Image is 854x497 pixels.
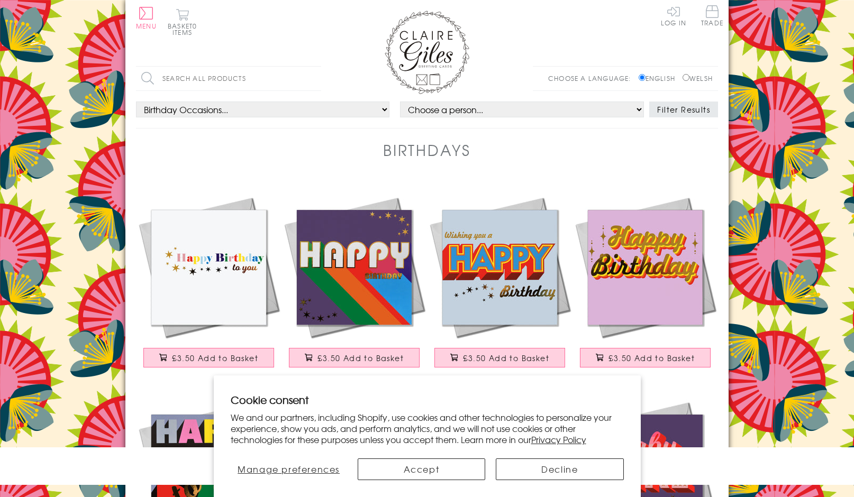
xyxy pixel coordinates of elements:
[317,353,404,363] span: £3.50 Add to Basket
[281,195,427,378] a: Birthday Card, Happy Birthday, Rainbow colours, with gold foil £3.50 Add to Basket
[172,353,258,363] span: £3.50 Add to Basket
[383,139,471,161] h1: Birthdays
[683,73,713,83] label: Welsh
[427,195,573,378] a: Birthday Card, Wishing you a Happy Birthday, Block letters, with gold foil £3.50 Add to Basket
[701,5,723,28] a: Trade
[573,195,718,340] img: Birthday Card, Happy Birthday, Pink background and stars, with gold foil
[496,458,623,480] button: Decline
[580,348,711,367] button: £3.50 Add to Basket
[311,67,321,90] input: Search
[649,102,718,117] button: Filter Results
[385,11,469,94] img: Claire Giles Greetings Cards
[639,74,646,81] input: English
[661,5,686,26] a: Log In
[231,412,624,445] p: We and our partners, including Shopify, use cookies and other technologies to personalize your ex...
[136,195,281,340] img: Birthday Card, Happy Birthday to You, Rainbow colours, with gold foil
[231,458,347,480] button: Manage preferences
[136,21,157,31] span: Menu
[136,67,321,90] input: Search all products
[434,348,566,367] button: £3.50 Add to Basket
[136,195,281,378] a: Birthday Card, Happy Birthday to You, Rainbow colours, with gold foil £3.50 Add to Basket
[231,392,624,407] h2: Cookie consent
[172,21,197,37] span: 0 items
[143,348,275,367] button: £3.50 Add to Basket
[427,195,573,340] img: Birthday Card, Wishing you a Happy Birthday, Block letters, with gold foil
[168,8,197,35] button: Basket0 items
[639,73,680,83] label: English
[608,353,695,363] span: £3.50 Add to Basket
[463,353,549,363] span: £3.50 Add to Basket
[358,458,485,480] button: Accept
[531,433,586,446] a: Privacy Policy
[701,5,723,26] span: Trade
[573,195,718,378] a: Birthday Card, Happy Birthday, Pink background and stars, with gold foil £3.50 Add to Basket
[683,74,689,81] input: Welsh
[238,463,340,475] span: Manage preferences
[136,7,157,29] button: Menu
[548,73,637,83] p: Choose a language:
[289,348,420,367] button: £3.50 Add to Basket
[281,195,427,340] img: Birthday Card, Happy Birthday, Rainbow colours, with gold foil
